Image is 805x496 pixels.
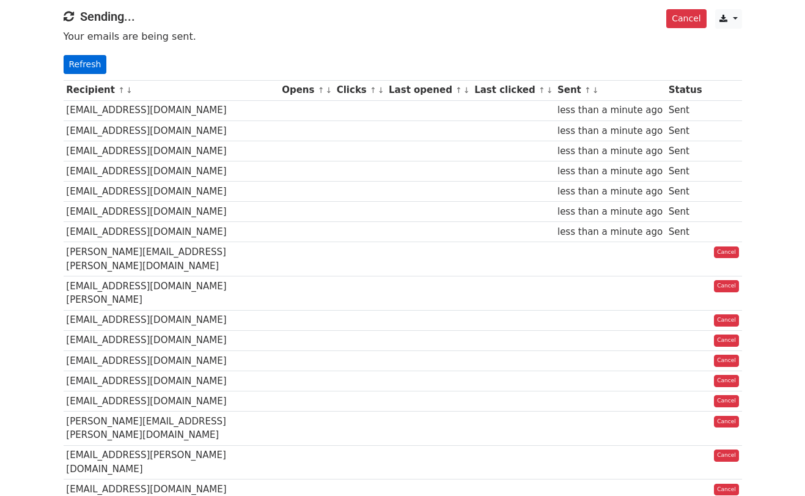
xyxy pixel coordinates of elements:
td: [EMAIL_ADDRESS][DOMAIN_NAME] [64,350,279,371]
a: ↑ [318,86,325,95]
td: Sent [666,222,705,242]
div: less than a minute ago [557,144,663,158]
a: Cancel [666,9,706,28]
td: [EMAIL_ADDRESS][DOMAIN_NAME] [64,182,279,202]
td: Sent [666,100,705,120]
a: ↑ [584,86,591,95]
a: Cancel [714,416,739,428]
a: ↑ [455,86,462,95]
div: less than a minute ago [557,124,663,138]
a: ↓ [592,86,599,95]
td: Sent [666,141,705,161]
a: ↓ [378,86,384,95]
div: less than a minute ago [557,103,663,117]
a: Cancel [714,355,739,367]
a: Cancel [714,280,739,292]
td: Sent [666,202,705,222]
td: [EMAIL_ADDRESS][DOMAIN_NAME] [64,222,279,242]
a: Refresh [64,55,107,74]
a: ↑ [539,86,545,95]
td: [EMAIL_ADDRESS][DOMAIN_NAME] [64,120,279,141]
p: Your emails are being sent. [64,30,742,43]
a: ↑ [370,86,377,95]
th: Last opened [386,80,471,100]
a: ↓ [325,86,332,95]
iframe: Chat Widget [744,437,805,496]
th: Sent [554,80,666,100]
td: [EMAIL_ADDRESS][DOMAIN_NAME] [64,161,279,181]
a: Cancel [714,335,739,347]
td: [EMAIL_ADDRESS][DOMAIN_NAME] [64,100,279,120]
a: Cancel [714,375,739,387]
td: [EMAIL_ADDRESS][DOMAIN_NAME] [64,391,279,411]
td: [EMAIL_ADDRESS][DOMAIN_NAME] [64,330,279,350]
h4: Sending... [64,9,742,24]
td: [EMAIL_ADDRESS][DOMAIN_NAME] [64,141,279,161]
td: Sent [666,120,705,141]
th: Recipient [64,80,279,100]
a: Cancel [714,314,739,327]
a: Cancel [714,395,739,407]
td: [EMAIL_ADDRESS][DOMAIN_NAME] [64,371,279,391]
a: Cancel [714,484,739,496]
a: Cancel [714,450,739,462]
td: [EMAIL_ADDRESS][DOMAIN_NAME][PERSON_NAME] [64,276,279,310]
div: less than a minute ago [557,205,663,219]
td: Sent [666,161,705,181]
td: [PERSON_NAME][EMAIL_ADDRESS][PERSON_NAME][DOMAIN_NAME] [64,412,279,446]
div: less than a minute ago [557,225,663,239]
div: less than a minute ago [557,165,663,179]
a: ↓ [126,86,133,95]
td: [EMAIL_ADDRESS][PERSON_NAME][DOMAIN_NAME] [64,445,279,479]
a: ↓ [546,86,553,95]
div: less than a minute ago [557,185,663,199]
a: ↑ [118,86,125,95]
td: [EMAIL_ADDRESS][DOMAIN_NAME] [64,310,279,330]
th: Opens [279,80,334,100]
a: ↓ [463,86,470,95]
a: Cancel [714,246,739,259]
td: [EMAIL_ADDRESS][DOMAIN_NAME] [64,202,279,222]
th: Status [666,80,705,100]
th: Clicks [334,80,386,100]
td: [PERSON_NAME][EMAIL_ADDRESS][PERSON_NAME][DOMAIN_NAME] [64,242,279,276]
td: Sent [666,182,705,202]
th: Last clicked [471,80,554,100]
